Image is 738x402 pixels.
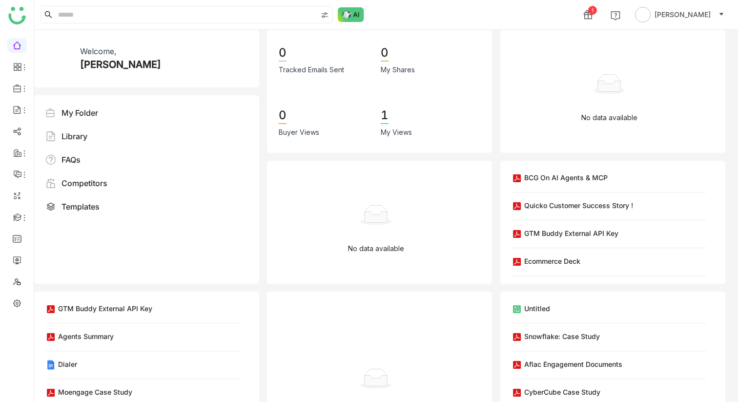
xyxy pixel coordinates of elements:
img: ask-buddy-normal.svg [338,7,364,22]
div: Moengage Case Study [58,387,132,397]
div: Buyer Views [279,127,319,138]
div: CyberCube Case Study [524,387,600,397]
div: Agents Summary [58,331,114,341]
div: Snowflake: Case Study [524,331,600,341]
div: Welcome, [80,45,116,57]
div: GTM Buddy External API Key [58,303,152,314]
span: [PERSON_NAME] [655,9,711,20]
p: No data available [348,243,404,254]
p: No data available [581,112,637,123]
div: GTM Buddy External API Key [524,228,618,238]
img: logo [8,7,26,24]
div: 0 [279,107,287,124]
div: My Folder [61,107,98,119]
div: Tracked Emails Sent [279,64,344,75]
div: My Shares [381,64,415,75]
div: Competitors [61,177,107,189]
div: Ecommerce Deck [524,256,580,266]
div: [PERSON_NAME] [80,57,161,72]
div: Library [61,130,87,142]
img: search-type.svg [321,11,328,19]
div: Dialer [58,359,77,369]
div: Aflac Engagement Documents [524,359,622,369]
div: Untitled [524,303,550,314]
img: avatar [635,7,651,22]
div: 1 [588,6,597,15]
img: 61307121755ca5673e314e4d [46,45,72,72]
div: Templates [61,201,100,212]
div: 1 [381,107,389,124]
div: 0 [381,45,389,62]
div: Quicko Customer Success Story ! [524,200,633,211]
button: [PERSON_NAME] [633,7,726,22]
div: BCG on AI Agents & MCP [524,172,608,183]
div: 0 [279,45,287,62]
div: FAQs [61,154,81,166]
img: help.svg [611,11,620,21]
div: My Views [381,127,412,138]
